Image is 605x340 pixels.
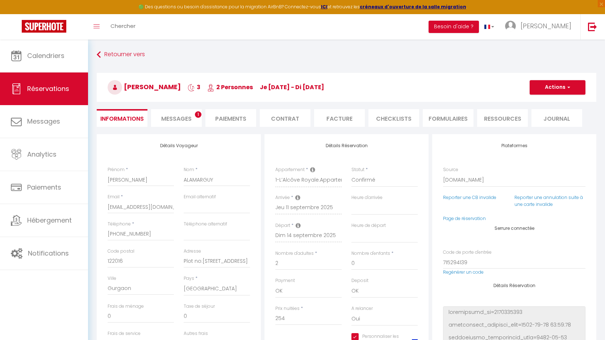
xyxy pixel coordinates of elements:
button: Ouvrir le widget de chat LiveChat [6,3,28,25]
button: Actions [530,80,585,95]
img: Super Booking [22,20,66,33]
label: Prénom [108,166,125,173]
li: FORMULAIRES [423,109,473,127]
a: Regénérer un code [443,269,484,275]
label: Autres frais [184,330,208,337]
label: Adresse [184,248,201,255]
label: Téléphone [108,221,131,228]
li: Paiements [205,109,256,127]
label: Pays [184,275,194,282]
img: logout [588,22,597,31]
label: Heure d'arrivée [351,194,383,201]
a: Retourner vers [97,48,596,61]
button: Besoin d'aide ? [429,21,479,33]
a: Chercher [105,14,141,40]
label: Appartement [275,166,305,173]
span: 1 [195,111,201,118]
span: 3 [188,83,200,91]
span: 2 Personnes [207,83,253,91]
iframe: Chat [574,307,600,335]
label: Email [108,194,120,200]
label: Nombre d'enfants [351,250,390,257]
label: A relancer [351,305,373,312]
label: Code de porte d'entrée [443,249,492,256]
h4: Plateformes [443,143,585,148]
a: Reporter une annulation suite à une carte invalide [514,194,583,207]
span: Calendriers [27,51,64,60]
a: Page de réservation [443,215,486,221]
h4: Détails Réservation [275,143,418,148]
label: Frais de service [108,330,141,337]
label: Deposit [351,277,368,284]
label: Téléphone alternatif [184,221,227,228]
h4: Détails Réservation [443,283,585,288]
span: Hébergement [27,216,72,225]
label: Ville [108,275,116,282]
span: Chercher [110,22,135,30]
span: Messages [27,117,60,126]
li: Informations [97,109,147,127]
a: ... [PERSON_NAME] [500,14,580,40]
span: [PERSON_NAME] [108,82,181,91]
span: Notifications [28,249,69,258]
li: Contrat [260,109,310,127]
label: Heure de départ [351,222,386,229]
label: Code postal [108,248,134,255]
span: Réservations [27,84,69,93]
span: Analytics [27,150,57,159]
label: Nom [184,166,194,173]
label: Email alternatif [184,194,216,200]
label: Source [443,166,458,173]
li: Journal [531,109,582,127]
h4: Serrure connectée [443,226,585,231]
label: Départ [275,222,290,229]
label: Taxe de séjour [184,303,215,310]
li: CHECKLISTS [368,109,419,127]
label: Payment [275,277,295,284]
a: créneaux d'ouverture de la salle migration [360,4,466,10]
h4: Détails Voyageur [108,143,250,148]
li: Facture [314,109,365,127]
li: Ressources [477,109,528,127]
span: Messages [161,115,192,123]
a: ICI [321,4,327,10]
a: Reporter une CB invalide [443,194,496,200]
label: Frais de ménage [108,303,144,310]
label: Nombre d'adultes [275,250,314,257]
img: ... [505,21,516,32]
label: Prix nuitées [275,305,300,312]
span: je [DATE] - di [DATE] [260,83,324,91]
span: Paiements [27,183,61,192]
label: Arrivée [275,194,290,201]
span: [PERSON_NAME] [521,21,571,30]
label: Statut [351,166,364,173]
